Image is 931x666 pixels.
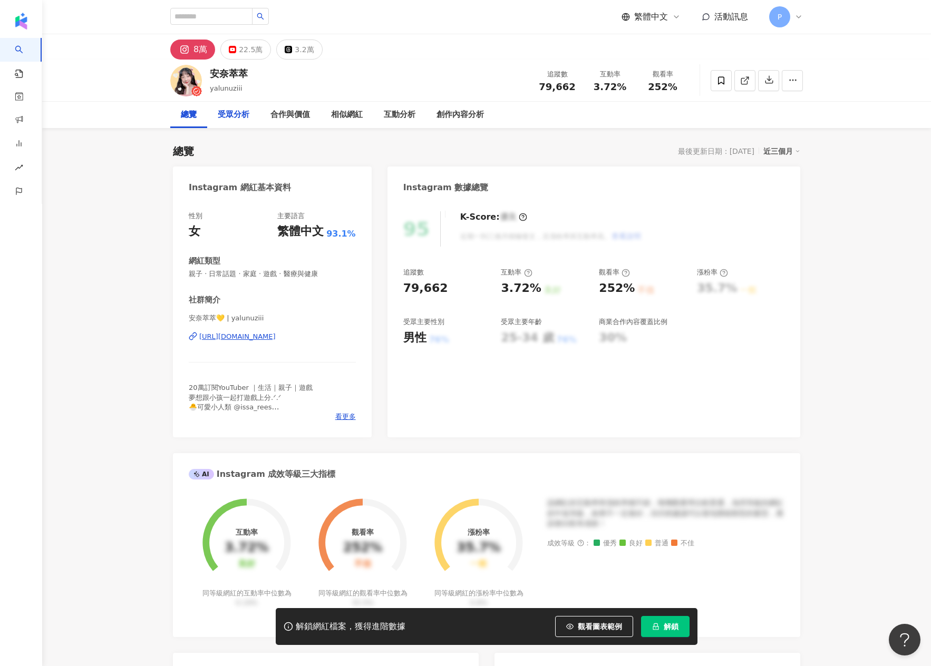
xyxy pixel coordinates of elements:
span: 解鎖 [664,622,678,631]
div: 該網紅的互動率和漲粉率都不錯，唯獨觀看率比較普通，為同等級的網紅的中低等級，效果不一定會好，但仍然建議可以發包開箱類型的案型，應該會比較有成效！ [547,498,784,529]
div: Instagram 成效等級三大指標 [189,468,335,480]
span: lock [652,623,660,630]
div: 觀看率 [352,528,374,536]
span: 79,662 [539,81,575,92]
div: 35.7% [457,541,500,555]
div: 觀看率 [599,268,630,277]
button: 8萬 [170,40,215,60]
div: 創作內容分析 [437,109,484,121]
div: K-Score : [460,211,527,223]
div: 252% [599,280,635,297]
div: 追蹤數 [403,268,424,277]
div: 受眾分析 [218,109,249,121]
div: 互動率 [236,528,258,536]
div: 女 [189,223,200,240]
div: 受眾主要年齡 [501,317,542,327]
span: 93.1% [326,228,356,240]
img: logo icon [13,13,30,30]
div: 互動率 [590,69,630,80]
div: 解鎖網紅檔案，獲得進階數據 [296,621,405,632]
div: 商業合作內容覆蓋比例 [599,317,667,327]
div: 3.2萬 [295,42,314,57]
div: 觀看率 [643,69,683,80]
div: 受眾主要性別 [403,317,444,327]
div: 互動分析 [384,109,415,121]
div: 3.72% [225,541,268,555]
div: 一般 [470,559,487,569]
span: 活動訊息 [714,12,748,22]
div: 安奈萃萃 [210,67,248,80]
div: AI [189,469,214,479]
div: 主要語言 [277,211,305,221]
span: 親子 · 日常話題 · 家庭 · 遊戲 · 醫療與健康 [189,269,356,279]
img: KOL Avatar [170,65,202,96]
div: 追蹤數 [537,69,577,80]
span: 普通 [645,540,668,547]
div: 同等級網紅的觀看率中位數為 [317,589,409,608]
button: 解鎖 [641,616,690,637]
div: 漲粉率 [697,268,728,277]
div: 漲粉率 [468,528,490,536]
div: 繁體中文 [277,223,324,240]
span: 良好 [619,540,643,547]
span: 不佳 [671,540,694,547]
div: 3.72% [501,280,541,297]
div: 合作與價值 [270,109,310,121]
a: search [15,38,36,79]
span: 看更多 [335,412,356,422]
span: 20萬訂閱YouTuber ｜生活｜親子｜遊戲 夢想跟小孩一起打遊戲上分.ᐟ‪‪‬.ᐟ‪‪‬ 🐣可愛小人類 @issa_rees 🐣合作信箱：[EMAIL_ADDRESS][DOMAIN_NAM... [189,384,351,430]
span: 3.72% [594,82,626,92]
span: 35.5% [352,599,373,606]
div: 互動率 [501,268,532,277]
span: rise [15,157,23,181]
div: 22.5萬 [239,42,263,57]
div: 同等級網紅的漲粉率中位數為 [433,589,525,608]
span: 觀看圖表範例 [578,622,622,631]
div: Instagram 數據總覽 [403,182,489,193]
div: 同等級網紅的互動率中位數為 [201,589,293,608]
div: 相似網紅 [331,109,363,121]
div: 252% [343,541,382,555]
a: [URL][DOMAIN_NAME] [189,332,356,341]
span: 優秀 [594,540,617,547]
span: 繁體中文 [634,11,668,23]
div: 總覽 [181,109,197,121]
div: 性別 [189,211,202,221]
button: 3.2萬 [276,40,322,60]
div: 79,662 [403,280,448,297]
div: 社群簡介 [189,295,220,306]
div: 8萬 [193,42,207,57]
div: 網紅類型 [189,256,220,267]
div: Instagram 網紅基本資料 [189,182,291,193]
div: 近三個月 [763,144,800,158]
span: 0.8% [470,599,487,606]
span: 安奈萃萃💛 | yalunuziii [189,314,356,323]
div: 最後更新日期：[DATE] [678,147,754,155]
div: 成效等級 ： [547,540,784,547]
span: 252% [648,82,677,92]
span: 0.19% [236,599,257,606]
div: 男性 [403,330,426,346]
div: 良好 [238,559,255,569]
button: 觀看圖表範例 [555,616,633,637]
div: [URL][DOMAIN_NAME] [199,332,276,341]
div: 不佳 [354,559,371,569]
span: yalunuziii [210,84,243,92]
span: search [257,13,264,20]
div: 總覽 [173,144,194,159]
span: P [778,11,782,23]
button: 22.5萬 [220,40,271,60]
